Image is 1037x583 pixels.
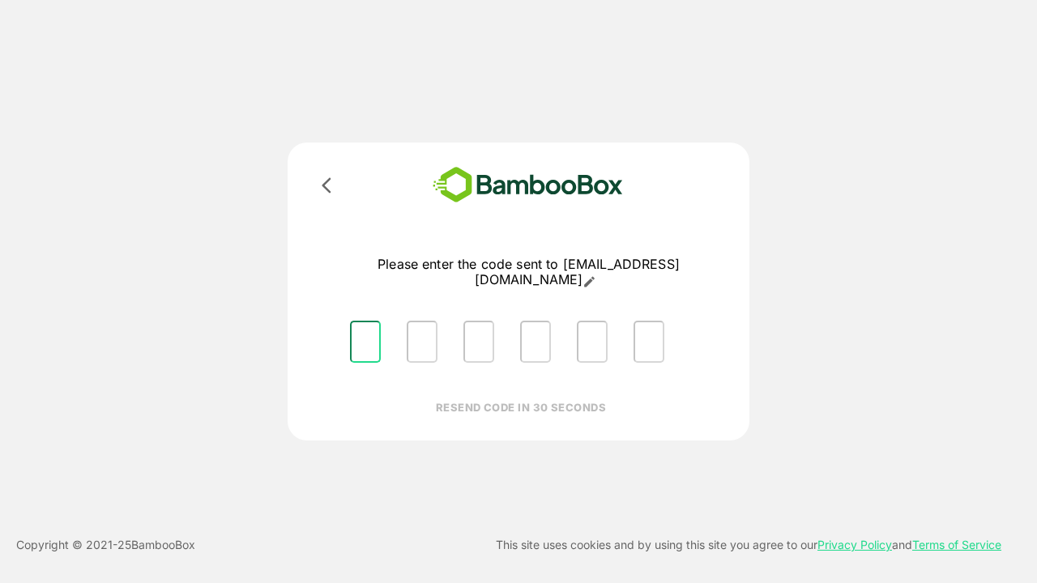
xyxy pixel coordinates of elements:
p: This site uses cookies and by using this site you agree to our and [496,535,1001,555]
input: Please enter OTP character 4 [520,321,551,363]
input: Please enter OTP character 5 [577,321,608,363]
p: Copyright © 2021- 25 BambooBox [16,535,195,555]
input: Please enter OTP character 6 [634,321,664,363]
a: Privacy Policy [817,538,892,551]
p: Please enter the code sent to [EMAIL_ADDRESS][DOMAIN_NAME] [337,257,720,288]
img: bamboobox [409,162,647,208]
a: Terms of Service [912,538,1001,551]
input: Please enter OTP character 3 [463,321,494,363]
input: Please enter OTP character 1 [350,321,381,363]
input: Please enter OTP character 2 [407,321,437,363]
